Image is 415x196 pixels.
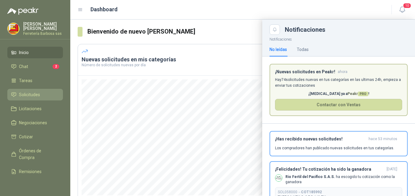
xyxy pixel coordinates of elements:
button: ¡Has recibido nuevas solicitudes!hace 53 minutos Los compradores han publicado nuevas solicitudes... [270,131,408,156]
div: Notificaciones [285,27,408,33]
span: ahora [338,69,347,74]
span: 10 [403,3,411,9]
a: Tareas [7,75,63,86]
h1: Dashboard [90,5,118,14]
span: Órdenes de Compra [19,147,57,161]
button: Close [270,24,280,35]
a: Configuración [7,180,63,191]
img: Company Logo [275,175,282,181]
p: Hay 74 solicitudes nuevas en tus categorías en las ultimas 24h, empieza a enviar tus cotizaciones [275,77,402,89]
h3: ¡Nuevas solicitudes en Peakr! [275,69,335,74]
a: Cotizar [7,131,63,143]
a: Chat2 [7,61,63,72]
span: Inicio [19,49,29,56]
span: Negociaciones [19,119,47,126]
p: Notificaciones [262,35,415,42]
h3: ¡Felicidades! Tu cotización ha sido la ganadora [275,167,384,172]
p: [PERSON_NAME] [PERSON_NAME] [23,22,63,31]
p: Ferretería Barbosa sas [23,32,63,35]
a: Licitaciones [7,103,63,114]
a: Órdenes de Compra [7,145,63,163]
p: SOL058000 → [278,190,322,194]
a: Remisiones [7,166,63,177]
p: ha escogido tu cotización como la ganadora [285,174,402,185]
span: Licitaciones [19,105,42,112]
span: Chat [19,63,28,70]
b: COT185992 [301,190,322,194]
span: 2 [53,64,59,69]
p: ¡[MEDICAL_DATA] ya a ! [275,91,402,97]
span: Peakr [347,92,368,96]
span: Solicitudes [19,91,40,98]
p: Los compradores han publicado nuevas solicitudes en tus categorías. [275,145,394,151]
a: Negociaciones [7,117,63,129]
span: PRO [358,92,368,96]
a: Inicio [7,47,63,58]
span: Tareas [19,77,32,84]
img: Company Logo [8,23,19,34]
div: No leídas [270,46,287,53]
a: Solicitudes [7,89,63,100]
div: Todas [297,46,309,53]
span: hace 53 minutos [369,136,397,142]
h3: ¡Has recibido nuevas solicitudes! [275,136,366,142]
span: [DATE] [387,167,397,172]
button: Contactar con Ventas [275,99,402,111]
b: Rio Fertil del Pacífico S.A.S. [285,175,335,179]
span: Remisiones [19,168,42,175]
img: Logo peakr [7,7,39,15]
button: 10 [397,4,408,15]
span: Cotizar [19,133,33,140]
